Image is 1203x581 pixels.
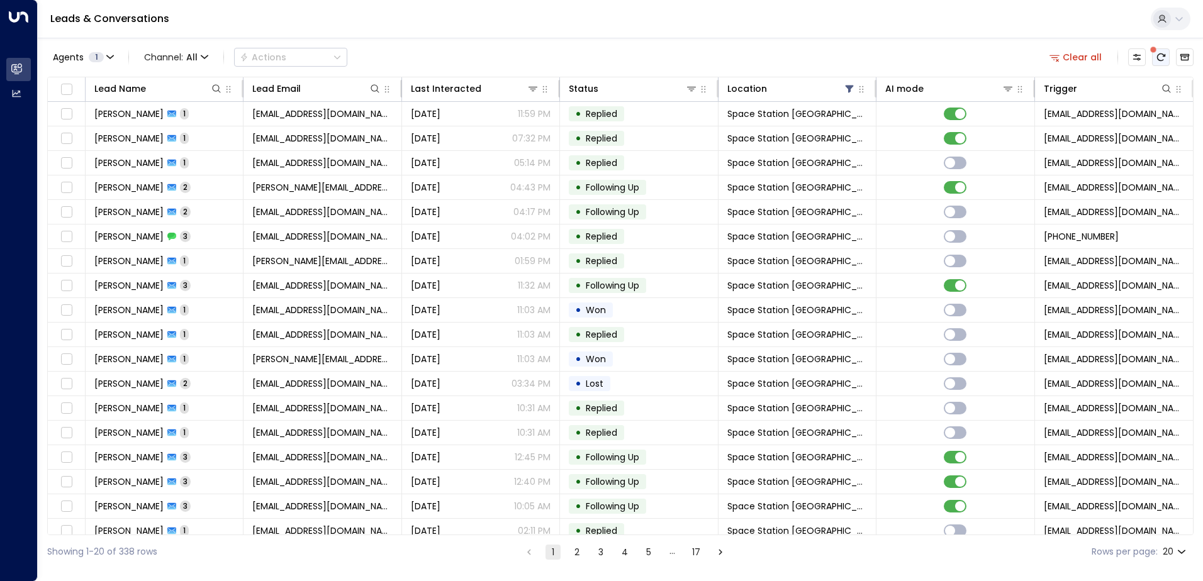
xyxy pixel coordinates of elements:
[575,177,581,198] div: •
[252,402,392,414] span: sixdegrees.seperate@spacestation.co.uk
[1044,81,1077,96] div: Trigger
[586,304,606,316] span: Won
[180,353,189,364] span: 1
[252,81,301,96] div: Lead Email
[727,181,867,194] span: Space Station Doncaster
[252,181,392,194] span: nadine.marie@hotmail.co.uk
[59,204,74,220] span: Toggle select row
[575,152,581,174] div: •
[411,475,440,488] span: Sep 07, 2025
[885,81,924,96] div: AI mode
[514,475,551,488] p: 12:40 PM
[586,108,617,120] span: Replied
[411,206,440,218] span: Yesterday
[1044,377,1184,390] span: leads@space-station.co.uk
[411,255,440,267] span: Yesterday
[1044,132,1184,145] span: leads@space-station.co.uk
[512,132,551,145] p: 07:32 PM
[252,353,392,365] span: ross_gellatly@hotmail.com
[59,82,74,97] span: Toggle select all
[94,81,223,96] div: Lead Name
[180,157,189,168] span: 1
[94,255,164,267] span: Lucy Walton
[586,132,617,145] span: Replied
[546,545,561,560] button: page 1
[50,11,169,26] a: Leads & Conversations
[586,377,603,390] span: Lost
[180,280,191,290] span: 3
[59,450,74,465] span: Toggle select row
[411,304,440,316] span: Yesterday
[1044,304,1184,316] span: leads@space-station.co.uk
[517,304,551,316] p: 11:03 AM
[575,471,581,492] div: •
[94,181,164,194] span: Nadine Jillings
[575,397,581,419] div: •
[59,180,74,196] span: Toggle select row
[180,525,189,536] span: 1
[1044,181,1184,194] span: leads@space-station.co.uk
[411,500,440,512] span: Sep 07, 2025
[139,48,213,66] button: Channel:All
[514,500,551,512] p: 10:05 AM
[575,446,581,468] div: •
[727,328,867,341] span: Space Station Doncaster
[411,524,440,537] span: Sep 06, 2025
[252,500,392,512] span: abzmalik@hotmail.com
[59,499,74,514] span: Toggle select row
[1044,328,1184,341] span: leads@space-station.co.uk
[411,377,440,390] span: Sep 07, 2025
[575,128,581,149] div: •
[234,48,347,67] div: Button group with a nested menu
[727,108,867,120] span: Space Station Doncaster
[411,181,440,194] span: Yesterday
[1044,255,1184,267] span: leads@space-station.co.uk
[252,475,392,488] span: philipclegg1995@gmail.com
[94,304,164,316] span: Wendy Horner
[586,353,606,365] span: Won
[727,426,867,439] span: Space Station Doncaster
[252,328,392,341] span: chloecoates1512@gmail.com
[1044,48,1107,66] button: Clear all
[1044,426,1184,439] span: leads@space-station.co.uk
[575,201,581,223] div: •
[727,304,867,316] span: Space Station Doncaster
[411,81,481,96] div: Last Interacted
[575,226,581,247] div: •
[94,157,164,169] span: Michele Stilborn
[59,474,74,490] span: Toggle select row
[575,348,581,370] div: •
[586,157,617,169] span: Replied
[94,451,164,463] span: Emma Pearson
[94,230,164,243] span: Peter Corbett
[727,451,867,463] span: Space Station Doncaster
[59,351,74,367] span: Toggle select row
[59,106,74,122] span: Toggle select row
[59,302,74,318] span: Toggle select row
[727,81,856,96] div: Location
[586,206,639,218] span: Following Up
[1044,524,1184,537] span: leads@space-station.co.uk
[885,81,1014,96] div: AI mode
[575,520,581,541] div: •
[641,545,656,560] button: Go to page 5
[727,132,867,145] span: Space Station Doncaster
[517,426,551,439] p: 10:31 AM
[180,206,191,217] span: 2
[727,81,767,96] div: Location
[569,81,697,96] div: Status
[1044,500,1184,512] span: leads@space-station.co.uk
[575,495,581,517] div: •
[59,253,74,269] span: Toggle select row
[575,324,581,345] div: •
[511,230,551,243] p: 04:02 PM
[514,157,551,169] p: 05:14 PM
[727,524,867,537] span: Space Station Doncaster
[727,279,867,292] span: Space Station Doncaster
[139,48,213,66] span: Channel:
[59,229,74,245] span: Toggle select row
[713,545,728,560] button: Go to next page
[727,377,867,390] span: Space Station Doncaster
[1044,108,1184,120] span: leads@space-station.co.uk
[252,451,392,463] span: emmap.1976@yahoo.co.uk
